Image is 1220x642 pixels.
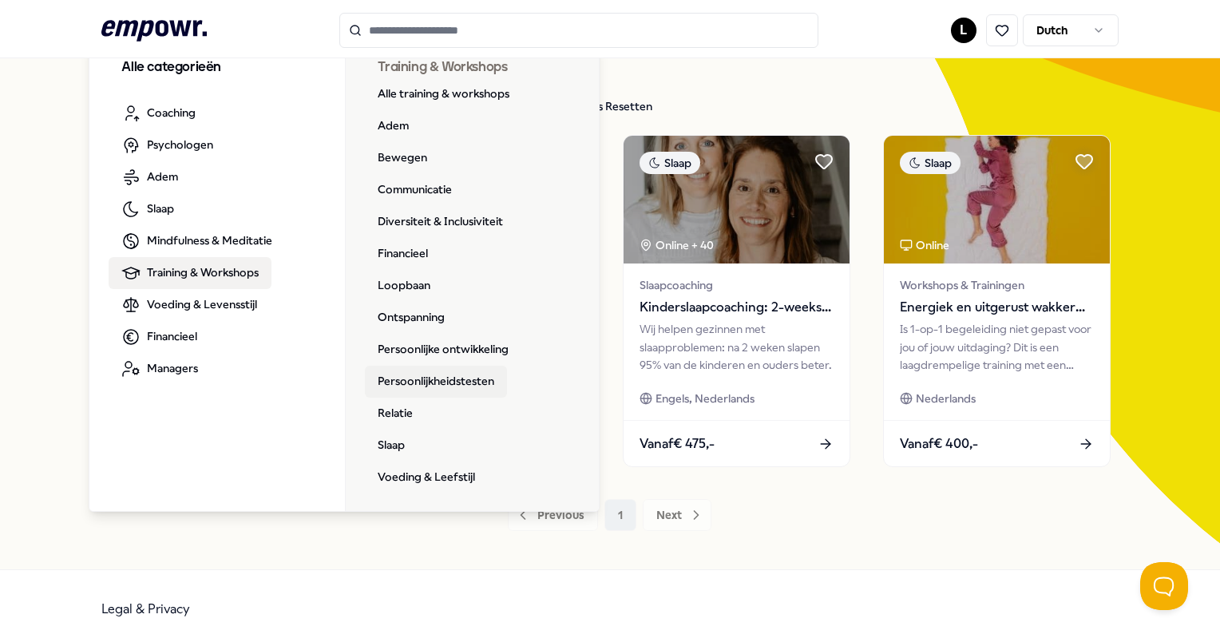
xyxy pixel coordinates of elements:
[900,152,961,174] div: Slaap
[109,129,226,161] a: Psychologen
[365,334,521,366] a: Persoonlijke ontwikkeling
[365,270,443,302] a: Loopbaan
[900,434,978,454] span: Vanaf € 400,-
[109,193,187,225] a: Slaap
[900,297,1094,318] span: Energiek en uitgerust wakker worden
[109,97,208,129] a: Coaching
[640,152,700,174] div: Slaap
[121,57,313,78] h3: Alle categorieën
[365,78,522,110] a: Alle training & workshops
[147,136,213,153] span: Psychologen
[109,353,211,385] a: Managers
[365,366,507,398] a: Persoonlijkheidstesten
[365,174,465,206] a: Communicatie
[640,236,714,254] div: Online + 40
[147,104,196,121] span: Coaching
[147,168,178,185] span: Adem
[656,390,755,407] span: Engels, Nederlands
[365,110,422,142] a: Adem
[640,276,834,294] span: Slaapcoaching
[916,390,976,407] span: Nederlands
[109,257,271,289] a: Training & Workshops
[109,321,210,353] a: Financieel
[147,264,259,281] span: Training & Workshops
[365,462,488,493] a: Voeding & Leefstijl
[147,232,272,249] span: Mindfulness & Meditatie
[900,276,1094,294] span: Workshops & Trainingen
[365,430,418,462] a: Slaap
[365,142,440,174] a: Bewegen
[883,135,1111,467] a: package imageSlaapOnlineWorkshops & TrainingenEnergiek en uitgerust wakker wordenIs 1-op-1 begele...
[109,289,270,321] a: Voeding & Levensstijl
[147,200,174,217] span: Slaap
[147,327,197,345] span: Financieel
[951,18,976,43] button: L
[900,320,1094,374] div: Is 1-op-1 begeleiding niet gepast voor jou of jouw uitdaging? Dit is een laagdrempelige training ...
[365,206,516,238] a: Diversiteit & Inclusiviteit
[378,57,568,78] h3: Training & Workshops
[1140,562,1188,610] iframe: Help Scout Beacon - Open
[640,434,715,454] span: Vanaf € 475,-
[339,13,818,48] input: Search for products, categories or subcategories
[365,302,457,334] a: Ontspanning
[365,238,441,270] a: Financieel
[109,225,285,257] a: Mindfulness & Meditatie
[640,297,834,318] span: Kinderslaapcoaching: 2-weekse slaapcoach trajecten
[884,136,1110,264] img: package image
[571,97,652,115] div: Filters Resetten
[89,38,600,513] div: Alle categorieën
[147,359,198,377] span: Managers
[101,601,190,616] a: Legal & Privacy
[900,236,949,254] div: Online
[365,398,426,430] a: Relatie
[147,295,257,313] span: Voeding & Levensstijl
[623,135,850,467] a: package imageSlaapOnline + 40SlaapcoachingKinderslaapcoaching: 2-weekse slaapcoach trajectenWij h...
[109,161,191,193] a: Adem
[624,136,850,264] img: package image
[640,320,834,374] div: Wij helpen gezinnen met slaapproblemen: na 2 weken slapen 95% van de kinderen en ouders beter.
